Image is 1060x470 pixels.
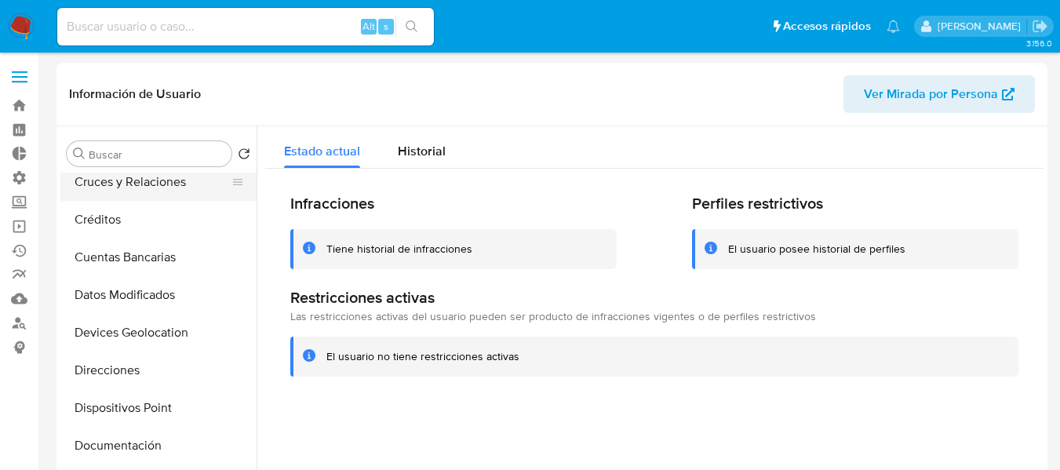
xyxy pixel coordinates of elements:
[60,389,257,427] button: Dispositivos Point
[238,148,250,165] button: Volver al orden por defecto
[60,352,257,389] button: Direcciones
[362,19,375,34] span: Alt
[384,19,388,34] span: s
[60,276,257,314] button: Datos Modificados
[864,75,998,113] span: Ver Mirada por Persona
[843,75,1035,113] button: Ver Mirada por Persona
[783,18,871,35] span: Accesos rápidos
[60,163,244,201] button: Cruces y Relaciones
[60,314,257,352] button: Devices Geolocation
[1032,18,1048,35] a: Salir
[887,20,900,33] a: Notificaciones
[69,86,201,102] h1: Información de Usuario
[89,148,225,162] input: Buscar
[395,16,428,38] button: search-icon
[938,19,1026,34] p: zoe.breuer@mercadolibre.com
[60,427,257,465] button: Documentación
[60,201,257,239] button: Créditos
[73,148,86,160] button: Buscar
[57,16,434,37] input: Buscar usuario o caso...
[60,239,257,276] button: Cuentas Bancarias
